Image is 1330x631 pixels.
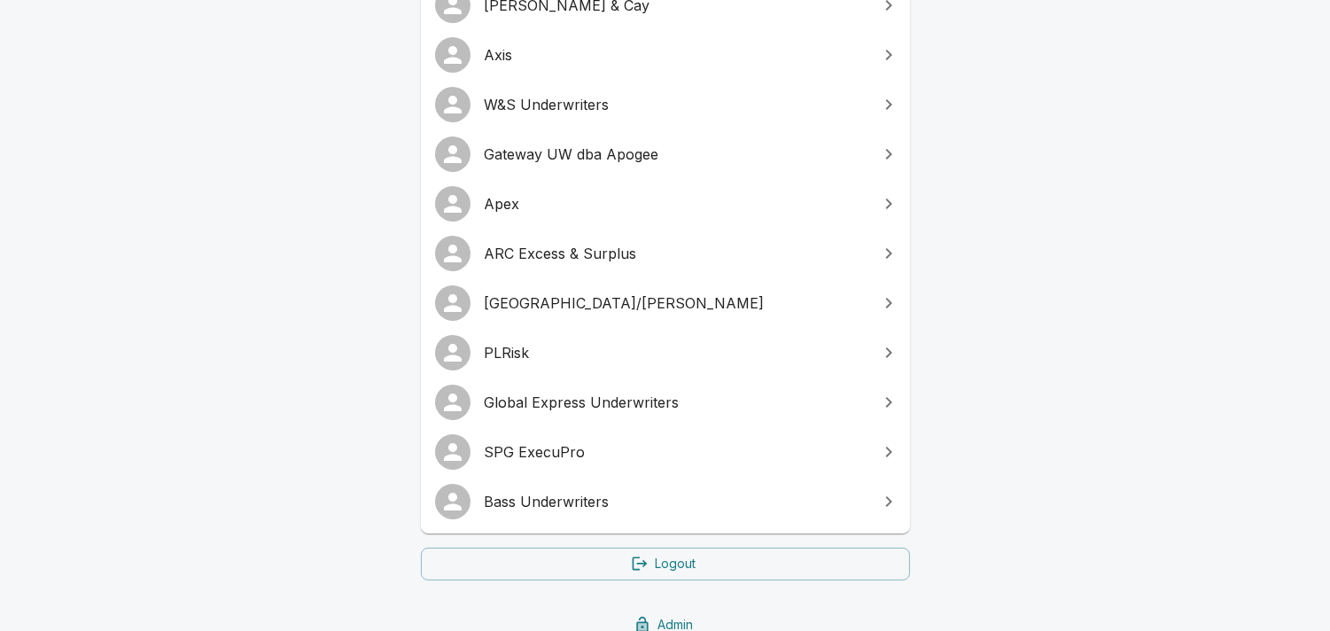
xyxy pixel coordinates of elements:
[421,427,910,477] a: SPG ExecuPro
[485,144,867,165] span: Gateway UW dba Apogee
[421,129,910,179] a: Gateway UW dba Apogee
[421,378,910,427] a: Global Express Underwriters
[421,179,910,229] a: Apex
[485,491,867,512] span: Bass Underwriters
[421,229,910,278] a: ARC Excess & Surplus
[421,30,910,80] a: Axis
[421,548,910,580] a: Logout
[485,94,867,115] span: W&S Underwriters
[421,328,910,378] a: PLRisk
[485,44,867,66] span: Axis
[421,80,910,129] a: W&S Underwriters
[485,243,867,264] span: ARC Excess & Surplus
[485,441,867,463] span: SPG ExecuPro
[485,292,867,314] span: [GEOGRAPHIC_DATA]/[PERSON_NAME]
[485,342,867,363] span: PLRisk
[421,278,910,328] a: [GEOGRAPHIC_DATA]/[PERSON_NAME]
[485,392,867,413] span: Global Express Underwriters
[485,193,867,214] span: Apex
[421,477,910,526] a: Bass Underwriters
